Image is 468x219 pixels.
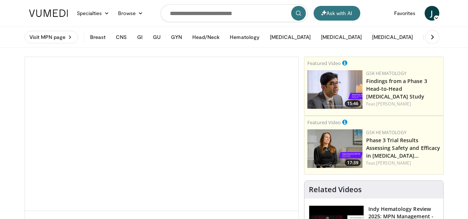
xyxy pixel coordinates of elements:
a: GSK Hematology [366,129,407,136]
button: GU [149,30,165,44]
h4: Related Videos [309,185,362,194]
a: GSK Hematology [366,70,407,76]
a: 17:39 [307,129,362,168]
button: [MEDICAL_DATA] [317,30,366,44]
img: 300108ef-339e-4127-a4b7-c5f349e0f7e9.png.150x105_q85_crop-smart_upscale.png [307,129,362,168]
a: Phase 3 Trial Results Assessing Safety and Efficacy in [MEDICAL_DATA]… [366,137,440,159]
div: Feat. [366,160,440,166]
div: Feat. [366,101,440,107]
button: CNS [111,30,131,44]
button: Head/Neck [188,30,224,44]
small: Featured Video [307,60,341,67]
button: GI [133,30,147,44]
input: Search topics, interventions [161,4,308,22]
a: Browse [114,6,147,21]
video-js: Video Player [25,57,298,211]
a: [PERSON_NAME] [376,160,411,166]
button: Hematology [225,30,264,44]
a: Favorites [390,6,420,21]
button: GYN [167,30,186,44]
button: Ask with AI [314,6,360,21]
button: [MEDICAL_DATA] [265,30,315,44]
small: Featured Video [307,119,341,126]
a: [PERSON_NAME] [376,101,411,107]
a: Specialties [72,6,114,21]
button: [MEDICAL_DATA] [368,30,417,44]
a: Findings from a Phase 3 Head-to-Head [MEDICAL_DATA] Study [366,78,427,100]
span: 17:39 [345,159,361,166]
img: 3b660c6b-d4d7-4db6-9f85-1d63dab300d5.png.150x105_q85_crop-smart_upscale.png [307,70,362,109]
img: VuMedi Logo [29,10,68,17]
a: 15:46 [307,70,362,109]
button: Breast [86,30,110,44]
span: 15:46 [345,100,361,107]
a: J [425,6,439,21]
a: Visit MPN page [25,31,78,43]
